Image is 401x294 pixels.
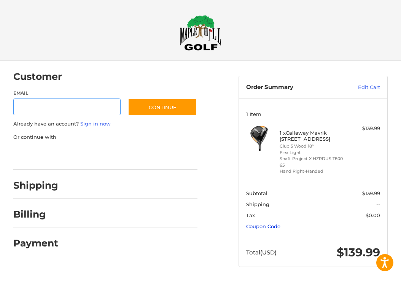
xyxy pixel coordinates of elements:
[13,208,58,220] h2: Billing
[13,180,58,191] h2: Shipping
[246,190,267,196] span: Subtotal
[280,168,345,175] li: Hand Right-Handed
[80,121,111,127] a: Sign in now
[13,133,197,141] p: Or continue with
[376,201,380,207] span: --
[246,84,337,91] h3: Order Summary
[13,71,62,83] h2: Customer
[366,212,380,218] span: $0.00
[362,190,380,196] span: $139.99
[347,125,380,132] div: $139.99
[246,223,280,229] a: Coupon Code
[246,111,380,117] h3: 1 Item
[13,90,121,97] label: Email
[246,201,269,207] span: Shipping
[11,148,68,162] iframe: PayPal-paypal
[246,249,277,256] span: Total (USD)
[13,120,197,128] p: Already have an account?
[246,212,255,218] span: Tax
[337,84,380,91] a: Edit Cart
[337,245,380,259] span: $139.99
[280,149,345,156] li: Flex Light
[180,15,221,51] img: Maple Hill Golf
[13,237,58,249] h2: Payment
[280,130,345,142] h4: 1 x Callaway Mavrik [STREET_ADDRESS]
[280,143,345,149] li: Club 5 Wood 18°
[280,156,345,168] li: Shaft Project X HZRDUS T800 65
[128,99,197,116] button: Continue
